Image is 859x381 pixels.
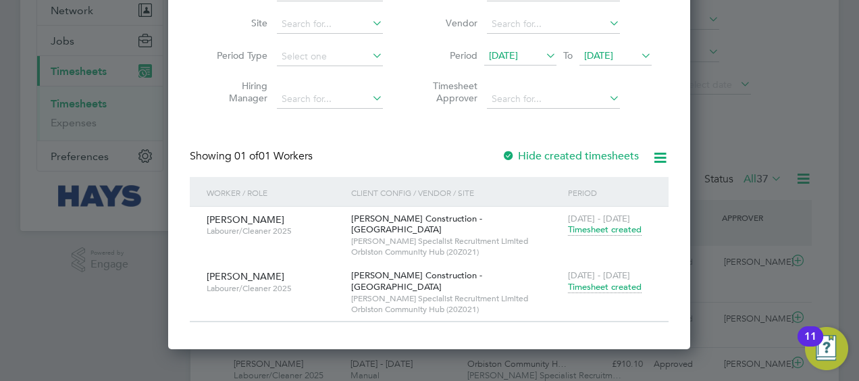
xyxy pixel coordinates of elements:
[417,80,477,104] label: Timesheet Approver
[568,224,642,236] span: Timesheet created
[487,90,620,109] input: Search for...
[207,80,267,104] label: Hiring Manager
[207,49,267,61] label: Period Type
[351,270,482,293] span: [PERSON_NAME] Construction - [GEOGRAPHIC_DATA]
[207,283,341,294] span: Labourer/Cleaner 2025
[351,304,561,315] span: Orbiston Community Hub (20Z021)
[207,213,284,226] span: [PERSON_NAME]
[559,47,577,64] span: To
[277,15,383,34] input: Search for...
[207,270,284,282] span: [PERSON_NAME]
[568,281,642,293] span: Timesheet created
[804,336,816,354] div: 11
[487,15,620,34] input: Search for...
[351,236,561,247] span: [PERSON_NAME] Specialist Recruitment Limited
[568,270,630,281] span: [DATE] - [DATE]
[351,213,482,236] span: [PERSON_NAME] Construction - [GEOGRAPHIC_DATA]
[207,226,341,236] span: Labourer/Cleaner 2025
[190,149,315,163] div: Showing
[207,17,267,29] label: Site
[502,149,639,163] label: Hide created timesheets
[565,177,655,208] div: Period
[584,49,613,61] span: [DATE]
[277,90,383,109] input: Search for...
[234,149,313,163] span: 01 Workers
[805,327,848,370] button: Open Resource Center, 11 new notifications
[417,17,477,29] label: Vendor
[351,247,561,257] span: Orbiston Community Hub (20Z021)
[203,177,348,208] div: Worker / Role
[277,47,383,66] input: Select one
[234,149,259,163] span: 01 of
[489,49,518,61] span: [DATE]
[417,49,477,61] label: Period
[568,213,630,224] span: [DATE] - [DATE]
[348,177,565,208] div: Client Config / Vendor / Site
[351,293,561,304] span: [PERSON_NAME] Specialist Recruitment Limited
